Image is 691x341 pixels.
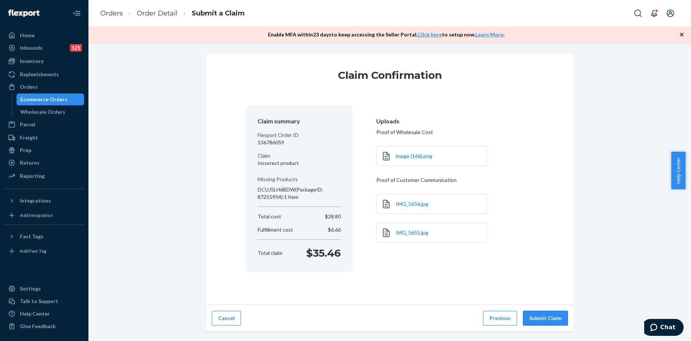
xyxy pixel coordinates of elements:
[137,9,178,17] a: Order Detail
[20,159,39,166] div: Returns
[631,6,645,21] button: Open Search Box
[396,153,432,159] span: image (166).png
[258,186,341,201] p: DCUJ5LH6BDW (PackageID: 87255954) : 1 item
[4,55,84,67] a: Inventory
[258,226,293,233] p: Fulfillment cost
[192,9,245,17] a: Submit a Claim
[4,320,84,332] button: Give Feedback
[4,132,84,144] a: Freight
[4,81,84,93] a: Orders
[258,249,282,257] p: Total claim
[396,200,428,208] a: IMG_5656.jpg
[20,83,38,91] div: Orders
[20,44,42,52] div: Inbounds
[20,134,38,141] div: Freight
[4,308,84,320] a: Help Center
[4,231,84,242] button: Fast Tags
[20,121,35,128] div: Parcel
[418,31,442,38] a: Click here
[396,229,428,236] span: IMG_5655.jpg
[4,42,84,54] a: Inbounds121
[671,152,685,189] button: Help Center
[100,9,123,17] a: Orders
[94,3,251,24] ol: breadcrumbs
[376,117,522,126] header: Uploads
[396,229,428,236] a: IMG_5655.jpg
[4,119,84,130] a: Parcel
[258,152,341,159] p: Claim
[258,159,341,167] p: Incorrect product
[647,6,662,21] button: Open notifications
[338,68,442,88] h1: Claim Confirmation
[8,10,39,17] img: Flexport logo
[20,323,56,330] div: Give Feedback
[328,226,341,233] p: $6.66
[258,139,341,146] p: 136786059
[4,29,84,41] a: Home
[268,31,505,38] p: Enable MFA within 23 days to keep accessing the Seller Portal. to setup now. .
[20,172,45,180] div: Reporting
[4,295,84,307] button: Talk to Support
[306,246,341,260] p: $35.46
[4,195,84,207] button: Integrations
[20,310,50,317] div: Help Center
[20,108,65,116] div: Wholesale Orders
[376,114,522,253] div: Proof of Wholesale Cost Proof of Customer Communication
[20,96,67,103] div: Ecommerce Orders
[20,298,58,305] div: Talk to Support
[20,285,41,292] div: Settings
[20,212,53,218] div: Add Integration
[20,32,35,39] div: Home
[4,283,84,295] a: Settings
[325,213,341,220] p: $28.80
[258,213,281,220] p: Total cost
[4,170,84,182] a: Reporting
[4,157,84,169] a: Returns
[212,311,241,326] button: Cancel
[4,144,84,156] a: Prep
[4,245,84,257] a: Add Fast Tag
[17,94,84,105] a: Ecommerce Orders
[258,117,341,126] header: Claim summary
[4,210,84,221] a: Add Integration
[20,197,51,204] div: Integrations
[483,311,517,326] button: Previous
[17,106,84,118] a: Wholesale Orders
[396,201,428,207] span: IMG_5656.jpg
[20,57,43,65] div: Inventory
[523,311,568,326] button: Submit Claim
[644,319,684,337] iframe: Opens a widget where you can chat to one of our agents
[4,68,84,80] a: Replenishments
[396,152,432,160] a: image (166).png
[663,6,678,21] button: Open account menu
[258,131,341,139] p: Flexport Order ID
[20,233,43,240] div: Fast Tags
[70,44,82,52] div: 121
[20,71,59,78] div: Replenishments
[475,31,503,38] a: Learn More
[69,6,84,21] button: Close Navigation
[20,248,46,254] div: Add Fast Tag
[258,176,341,183] p: Missing Products
[20,147,31,154] div: Prep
